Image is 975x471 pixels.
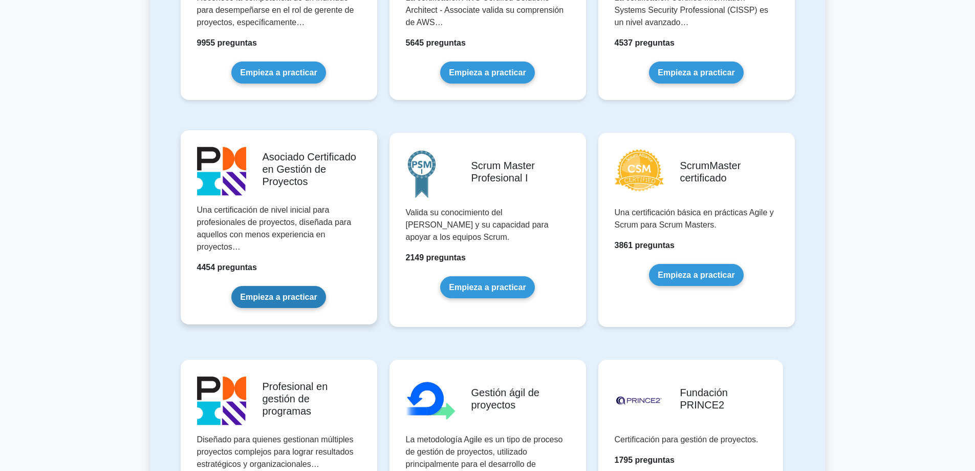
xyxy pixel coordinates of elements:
a: Empieza a practicar [231,286,326,308]
a: Empieza a practicar [440,62,534,84]
a: Empieza a practicar [649,264,743,286]
a: Empieza a practicar [649,62,743,84]
a: Empieza a practicar [231,62,326,84]
a: Empieza a practicar [440,276,534,298]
